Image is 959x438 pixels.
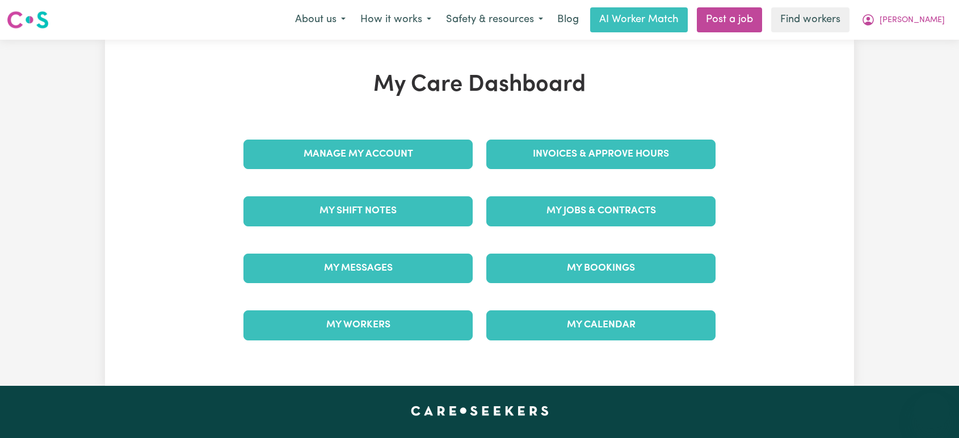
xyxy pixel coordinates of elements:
[7,10,49,30] img: Careseekers logo
[771,7,849,32] a: Find workers
[486,310,716,340] a: My Calendar
[288,8,353,32] button: About us
[854,8,952,32] button: My Account
[243,254,473,283] a: My Messages
[243,196,473,226] a: My Shift Notes
[353,8,439,32] button: How it works
[880,14,945,27] span: [PERSON_NAME]
[590,7,688,32] a: AI Worker Match
[550,7,586,32] a: Blog
[914,393,950,429] iframe: Button to launch messaging window
[243,310,473,340] a: My Workers
[486,140,716,169] a: Invoices & Approve Hours
[237,71,722,99] h1: My Care Dashboard
[486,196,716,226] a: My Jobs & Contracts
[486,254,716,283] a: My Bookings
[411,406,549,415] a: Careseekers home page
[243,140,473,169] a: Manage My Account
[439,8,550,32] button: Safety & resources
[697,7,762,32] a: Post a job
[7,7,49,33] a: Careseekers logo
